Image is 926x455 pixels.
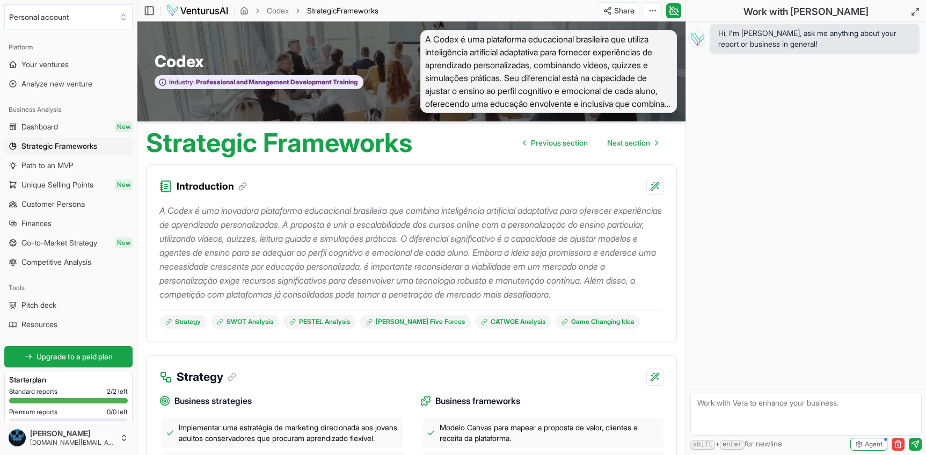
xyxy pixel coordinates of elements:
span: [DOMAIN_NAME][EMAIL_ADDRESS][DOMAIN_NAME] [30,438,115,447]
a: SWOT Analysis [211,315,279,329]
a: Upgrade to a paid plan [4,346,133,367]
span: Analyze new venture [21,78,92,89]
img: ACg8ocJBv5SADMnPaJVZpENbZJE-IelIUbBzmGHuuheX0V2emSQZnspj=s96-c [9,429,26,446]
p: A Codex é uma inovadora plataforma educacional brasileira que combina inteligência artificial ada... [159,204,663,301]
span: [PERSON_NAME] [30,429,115,438]
a: Resources [4,316,133,333]
a: Go to previous page [515,132,596,154]
span: Your ventures [21,59,69,70]
span: Next section [607,138,650,148]
span: Business strategies [174,394,252,408]
span: New [115,179,133,190]
button: Agent [850,438,887,451]
nav: pagination [515,132,666,154]
a: Path to an MVP [4,157,133,174]
span: Upgrade to a paid plan [37,351,113,362]
h1: Strategic Frameworks [146,130,412,156]
span: Previous section [531,138,588,148]
span: Dashboard [21,121,58,132]
span: Competitive Analysis [21,257,91,268]
span: Go-to-Market Strategy [21,237,97,248]
span: A Codex é uma plataforma educacional brasileira que utiliza inteligência artificial adaptativa pa... [420,30,677,113]
span: + for newline [690,438,782,450]
a: Analyze new venture [4,75,133,92]
span: Premium reports [9,408,57,416]
div: Tools [4,279,133,297]
button: Share [599,2,639,19]
a: Codex [267,5,289,16]
a: Game Changing Idea [556,315,640,329]
img: logo [166,4,229,17]
a: Strategic Frameworks [4,138,133,155]
span: Hi, I'm [PERSON_NAME], ask me anything about your report or business in general! [718,28,911,49]
h3: Starter plan [9,374,128,385]
a: Finances [4,215,133,232]
span: Business frameworks [435,394,520,408]
a: Customer Persona [4,196,133,213]
span: Finances [21,218,52,229]
a: Unique Selling PointsNew [4,176,133,193]
a: Competitive Analysis [4,254,133,271]
a: Pitch deck [4,297,133,314]
span: Unique Selling Points [21,179,93,190]
span: Pitch deck [21,300,56,310]
span: Modelo Canvas para mapear a proposta de valor, clientes e receita da plataforma. [440,422,660,444]
span: Codex [155,52,204,71]
h3: Strategy [177,369,236,386]
span: Standard reports [9,387,57,396]
img: Vera [688,30,705,47]
h3: Introduction [177,179,247,194]
a: Your ventures [4,56,133,73]
a: Strategy [159,315,207,329]
span: Strategic Frameworks [21,141,97,151]
span: 2 / 2 left [107,387,128,396]
span: Industry: [169,78,195,86]
span: 0 / 0 left [107,408,128,416]
a: PESTEL Analysis [283,315,356,329]
a: Go-to-Market StrategyNew [4,234,133,251]
kbd: shift [690,440,715,450]
div: Platform [4,39,133,56]
span: Resources [21,319,57,330]
span: StrategicFrameworks [307,5,378,16]
kbd: enter [720,440,745,450]
span: Implementar uma estratégia de marketing direcionada aos jovens adultos conservadores que procuram... [179,422,399,444]
span: Frameworks [337,6,378,15]
h2: Work with [PERSON_NAME] [743,4,869,19]
span: Customer Persona [21,199,85,210]
a: DashboardNew [4,118,133,135]
span: Agent [865,440,883,449]
button: Industry:Professional and Management Development Training [155,75,363,90]
button: Select an organization [4,4,133,30]
a: [PERSON_NAME] Five Forces [360,315,471,329]
span: New [115,237,133,248]
button: [PERSON_NAME][DOMAIN_NAME][EMAIL_ADDRESS][DOMAIN_NAME] [4,425,133,451]
a: CATWOE Analysis [475,315,551,329]
span: Professional and Management Development Training [195,78,358,86]
span: Path to an MVP [21,160,74,171]
span: Share [614,5,635,16]
span: New [115,121,133,132]
nav: breadcrumb [240,5,378,16]
div: Business Analysis [4,101,133,118]
a: Go to next page [599,132,666,154]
